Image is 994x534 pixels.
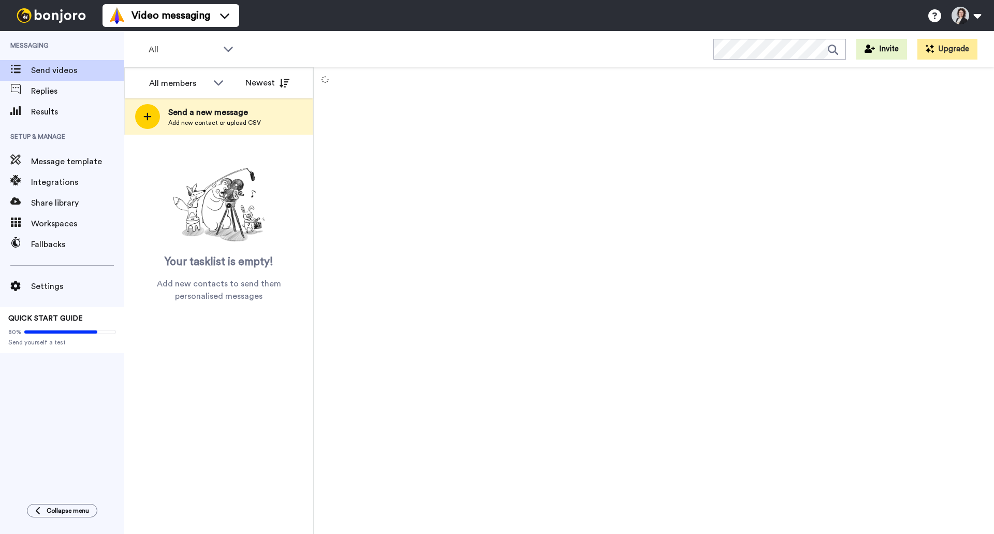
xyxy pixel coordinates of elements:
[31,85,124,97] span: Replies
[47,507,89,515] span: Collapse menu
[31,238,124,251] span: Fallbacks
[31,176,124,189] span: Integrations
[31,155,124,168] span: Message template
[27,504,97,517] button: Collapse menu
[31,280,124,293] span: Settings
[31,218,124,230] span: Workspaces
[12,8,90,23] img: bj-logo-header-white.svg
[856,39,907,60] button: Invite
[31,64,124,77] span: Send videos
[8,338,116,347] span: Send yourself a test
[149,77,208,90] div: All members
[238,73,297,93] button: Newest
[8,315,83,322] span: QUICK START GUIDE
[109,7,125,24] img: vm-color.svg
[140,278,298,302] span: Add new contacts to send them personalised messages
[167,164,271,247] img: ready-set-action.png
[31,197,124,209] span: Share library
[168,106,261,119] span: Send a new message
[31,106,124,118] span: Results
[165,254,273,270] span: Your tasklist is empty!
[8,328,22,336] span: 80%
[131,8,210,23] span: Video messaging
[149,44,218,56] span: All
[168,119,261,127] span: Add new contact or upload CSV
[917,39,977,60] button: Upgrade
